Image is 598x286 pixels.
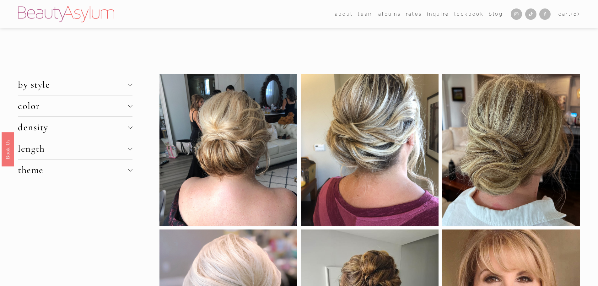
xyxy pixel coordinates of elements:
[18,138,132,159] button: length
[18,121,128,133] span: density
[2,132,14,166] a: Book Us
[18,117,132,138] button: density
[454,9,484,19] a: Lookbook
[358,9,374,19] a: folder dropdown
[539,8,551,20] a: Facebook
[18,6,114,22] img: Beauty Asylum | Bridal Hair &amp; Makeup Charlotte &amp; Atlanta
[558,10,580,18] a: 0 items in cart
[489,9,503,19] a: Blog
[358,10,374,18] span: team
[378,9,401,19] a: albums
[18,95,132,116] button: color
[18,79,128,90] span: by style
[335,10,353,18] span: about
[18,159,132,181] button: theme
[18,100,128,112] span: color
[571,11,580,17] span: ( )
[335,9,353,19] a: folder dropdown
[406,9,422,19] a: Rates
[511,8,522,20] a: Instagram
[574,11,578,17] span: 0
[427,9,450,19] a: Inquire
[18,143,128,154] span: length
[18,74,132,95] button: by style
[18,164,128,176] span: theme
[525,8,536,20] a: TikTok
